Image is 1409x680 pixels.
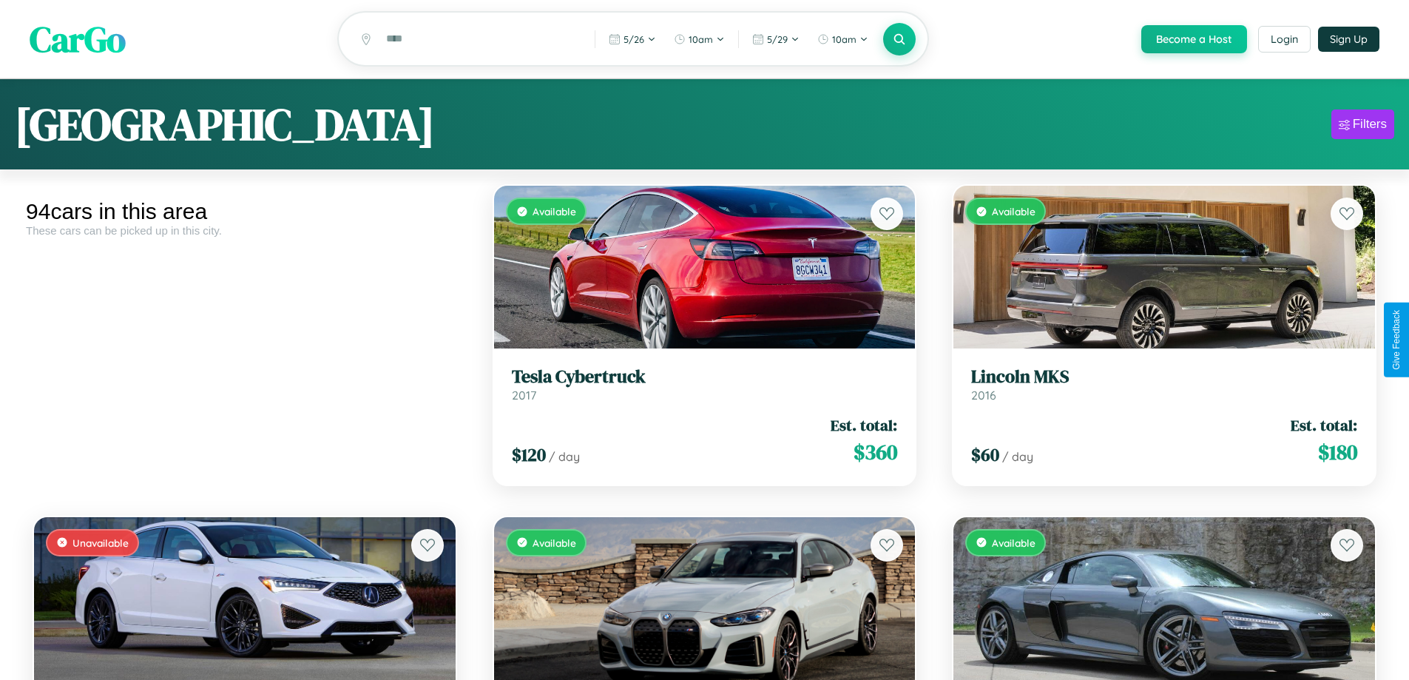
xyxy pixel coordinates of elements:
button: Login [1258,26,1311,53]
span: / day [1002,449,1033,464]
span: Est. total: [831,414,897,436]
button: Filters [1331,110,1394,139]
button: 10am [810,27,876,51]
button: 5/26 [601,27,663,51]
span: / day [549,449,580,464]
h3: Lincoln MKS [971,366,1357,388]
button: Become a Host [1141,25,1247,53]
button: 10am [666,27,732,51]
span: Unavailable [72,536,129,549]
a: Lincoln MKS2016 [971,366,1357,403]
button: 5/29 [745,27,807,51]
span: Est. total: [1291,414,1357,436]
h3: Tesla Cybertruck [512,366,898,388]
div: Give Feedback [1391,310,1402,370]
span: 2017 [512,388,536,403]
span: $ 360 [854,437,897,467]
span: $ 60 [971,442,999,467]
span: $ 180 [1318,437,1357,467]
span: Available [992,205,1035,218]
a: Tesla Cybertruck2017 [512,366,898,403]
span: 5 / 26 [624,33,644,45]
span: Available [533,205,576,218]
h1: [GEOGRAPHIC_DATA] [15,94,435,155]
span: Available [992,536,1035,549]
button: Sign Up [1318,27,1379,52]
span: 10am [689,33,713,45]
div: Filters [1353,117,1387,132]
span: 2016 [971,388,996,403]
div: 94 cars in this area [26,199,464,224]
span: 5 / 29 [767,33,788,45]
div: These cars can be picked up in this city. [26,224,464,237]
span: Available [533,536,576,549]
span: 10am [832,33,856,45]
span: $ 120 [512,442,546,467]
span: CarGo [30,15,126,64]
